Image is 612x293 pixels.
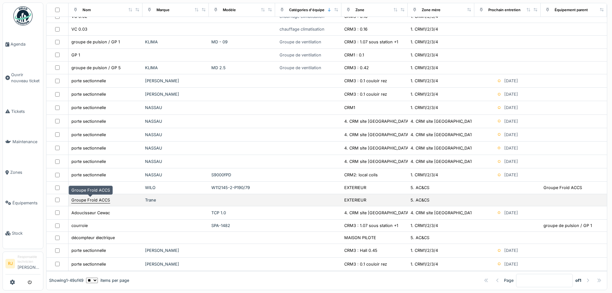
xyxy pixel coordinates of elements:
[411,26,438,32] div: 1. CRM1/2/3/4
[3,218,43,249] a: Stock
[411,65,438,71] div: 1. CRM1/2/3/4
[5,254,40,275] a: RJ Responsable technicien[PERSON_NAME]
[71,197,110,203] div: Groupe Froid ACCS
[71,185,92,191] div: circulateur
[71,172,106,178] div: porte sectionnelle
[145,158,206,165] div: NASSAU
[422,7,441,12] div: Zone mère
[3,29,43,60] a: Agenda
[71,210,110,216] div: Adoucisseur Cewac
[411,247,438,253] div: 1. CRM1/2/3/4
[18,254,40,273] li: [PERSON_NAME]
[11,108,40,114] span: Tickets
[543,185,582,191] div: Groupe Froid ACCS
[344,185,366,191] div: EXTERIEUR
[12,200,40,206] span: Équipements
[71,132,106,138] div: porte sectionnelle
[344,247,377,253] div: CRM3 : Hall 0.45
[411,158,477,165] div: 4. CRM site [GEOGRAPHIC_DATA]
[145,197,206,203] div: Trane
[411,172,438,178] div: 1. CRM1/2/3/4
[71,118,106,124] div: porte sectionnelle
[12,139,40,145] span: Maintenance
[355,7,364,12] div: Zone
[555,7,588,12] div: Équipement parent
[289,7,333,12] div: Catégories d'équipement
[504,145,518,151] div: [DATE]
[71,105,106,111] div: porte sectionnelle
[71,78,106,84] div: porte sectionnelle
[411,223,438,229] div: 1. CRM1/2/3/4
[411,105,438,111] div: 1. CRM1/2/3/4
[411,235,429,241] div: 5. AC&CS
[49,277,84,283] div: Showing 1 - 49 of 49
[344,261,387,267] div: CRM3 : 0.1 couloir rez
[411,145,477,151] div: 4. CRM site [GEOGRAPHIC_DATA]
[280,52,321,58] div: Groupe de ventilation
[575,277,581,283] strong: of 1
[3,157,43,188] a: Zones
[157,7,170,12] div: Marque
[411,197,429,203] div: 5. AC&CS
[71,223,88,229] div: courroie
[11,72,40,84] span: Ouvrir nouveau ticket
[411,261,438,267] div: 1. CRM1/2/3/4
[411,39,438,45] div: 1. CRM1/2/3/4
[344,172,378,178] div: CRM2: local colis
[344,158,410,165] div: 4. CRM site [GEOGRAPHIC_DATA]
[145,247,206,253] div: [PERSON_NAME]
[5,259,15,268] li: RJ
[18,254,40,264] div: Responsable technicien
[71,65,121,71] div: groupe de pulsion / GP 5
[145,172,206,178] div: NASSAU
[344,65,369,71] div: CRM3 : 0.42
[145,91,206,97] div: [PERSON_NAME]
[411,185,429,191] div: 5. AC&CS
[71,247,106,253] div: porte sectionnelle
[71,52,80,58] div: GP 1
[504,158,518,165] div: [DATE]
[344,132,410,138] div: 4. CRM site [GEOGRAPHIC_DATA]
[280,26,324,32] div: chauffage climatisation
[344,52,364,58] div: CRM1 : 0.1
[504,210,518,216] div: [DATE]
[344,39,398,45] div: CRM3 : 1.07 sous station +1
[145,118,206,124] div: NASSAU
[504,105,518,111] div: [DATE]
[504,118,518,124] div: [DATE]
[211,223,273,229] div: SPA-1482
[10,169,40,175] span: Zones
[13,6,33,26] img: Badge_color-CXgf-gQk.svg
[344,235,376,241] div: MAISON PILOTE
[145,65,206,71] div: KLIMA
[504,247,518,253] div: [DATE]
[411,132,477,138] div: 4. CRM site [GEOGRAPHIC_DATA]
[344,145,410,151] div: 4. CRM site [GEOGRAPHIC_DATA]
[145,39,206,45] div: KLIMA
[3,188,43,218] a: Équipements
[411,91,438,97] div: 1. CRM1/2/3/4
[3,60,43,96] a: Ouvrir nouveau ticket
[211,210,273,216] div: TCP 1.0
[145,185,206,191] div: WILO
[223,7,236,12] div: Modèle
[411,78,438,84] div: 1. CRM1/2/3/4
[3,127,43,157] a: Maintenance
[344,118,410,124] div: 4. CRM site [GEOGRAPHIC_DATA]
[71,91,106,97] div: porte sectionnelle
[280,65,321,71] div: Groupe de ventilation
[543,223,592,229] div: groupe de pulsion / GP 1
[145,261,206,267] div: [PERSON_NAME]
[344,91,387,97] div: CRM3 : 0.1 couloir rez
[71,26,87,32] div: VC 0.03
[11,41,40,47] span: Agenda
[211,39,273,45] div: MD - 09
[411,210,477,216] div: 4. CRM site [GEOGRAPHIC_DATA]
[504,261,518,267] div: [DATE]
[71,145,106,151] div: porte sectionnelle
[145,105,206,111] div: NASSAU
[83,7,91,12] div: Nom
[344,78,387,84] div: CRM3 : 0.1 couloir rez
[69,186,113,195] div: Groupe Froid ACCS
[488,7,521,12] div: Prochain entretien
